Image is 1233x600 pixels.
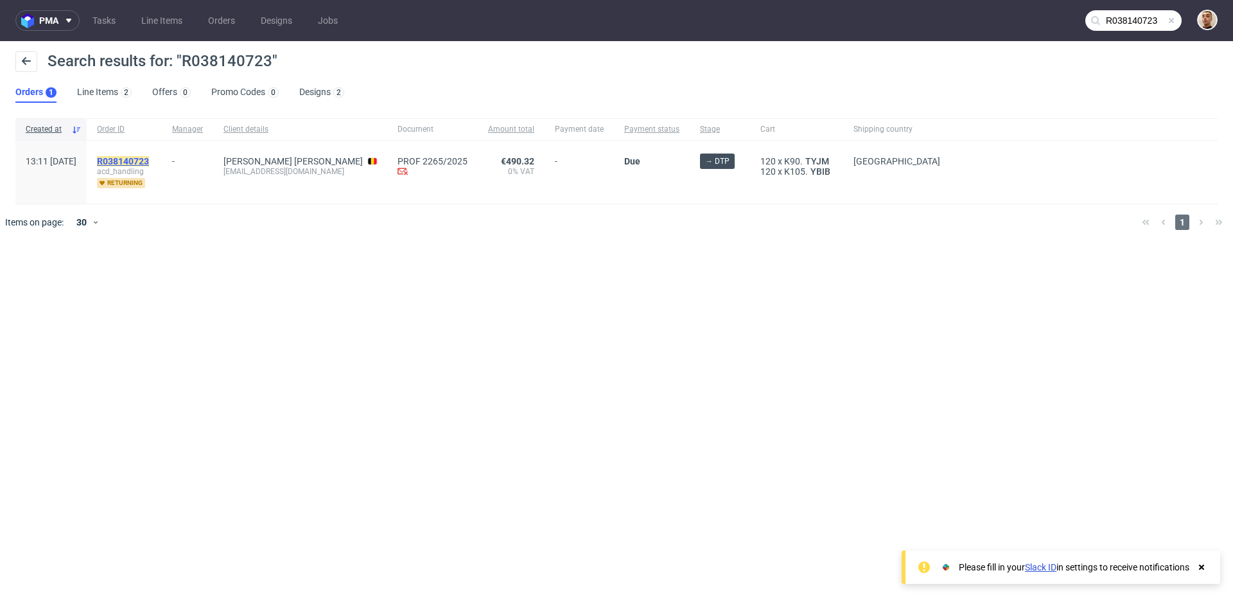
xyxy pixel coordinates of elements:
[1175,215,1189,230] span: 1
[5,216,64,229] span: Items on page:
[784,166,808,177] span: K105.
[853,156,940,166] span: [GEOGRAPHIC_DATA]
[15,82,57,103] a: Orders1
[172,151,203,166] div: -
[705,155,730,167] span: → DTP
[134,10,190,31] a: Line Items
[172,124,203,135] span: Manager
[760,156,776,166] span: 120
[1198,11,1216,29] img: Bartłomiej Leśniczuk
[223,156,363,166] a: [PERSON_NAME] [PERSON_NAME]
[700,124,740,135] span: Stage
[97,124,152,135] span: Order ID
[183,88,188,97] div: 0
[48,52,277,70] span: Search results for: "R038140723"
[555,156,604,188] span: -
[21,13,39,28] img: logo
[337,88,341,97] div: 2
[200,10,243,31] a: Orders
[97,156,152,166] a: R038140723
[26,156,76,166] span: 13:11 [DATE]
[940,561,952,574] img: Slack
[398,156,468,166] a: PROF 2265/2025
[97,156,149,166] mark: R038140723
[299,82,344,103] a: Designs2
[15,10,80,31] button: pma
[760,124,833,135] span: Cart
[253,10,300,31] a: Designs
[784,156,803,166] span: K90.
[760,156,833,166] div: x
[760,166,833,177] div: x
[501,156,534,166] span: €490.32
[624,124,679,135] span: Payment status
[26,124,66,135] span: Created at
[310,10,345,31] a: Jobs
[271,88,275,97] div: 0
[555,124,604,135] span: Payment date
[39,16,58,25] span: pma
[1025,562,1056,572] a: Slack ID
[85,10,123,31] a: Tasks
[398,124,468,135] span: Document
[97,178,145,188] span: returning
[760,166,776,177] span: 120
[223,124,377,135] span: Client details
[211,82,279,103] a: Promo Codes0
[488,124,534,135] span: Amount total
[69,213,92,231] div: 30
[624,156,640,166] span: Due
[124,88,128,97] div: 2
[97,166,152,177] span: acd_handling
[49,88,53,97] div: 1
[803,156,832,166] a: TYJM
[77,82,132,103] a: Line Items2
[853,124,940,135] span: Shipping country
[152,82,191,103] a: Offers0
[959,561,1189,574] div: Please fill in your in settings to receive notifications
[488,166,534,177] span: 0% VAT
[223,166,377,177] div: [EMAIL_ADDRESS][DOMAIN_NAME]
[808,166,833,177] a: YBIB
